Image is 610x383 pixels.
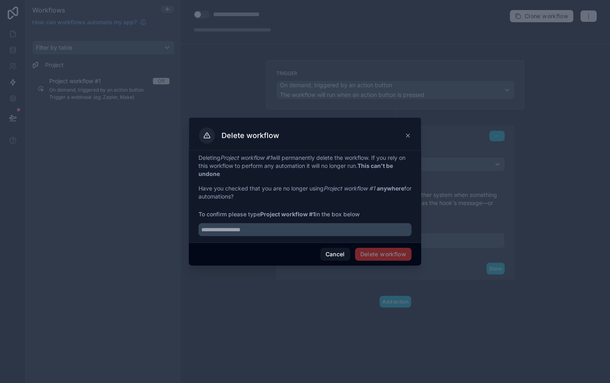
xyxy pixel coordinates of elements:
p: Deleting will permanently delete the workflow. If you rely on this workflow to perform any automa... [198,154,412,178]
h3: Delete workflow [221,131,279,140]
span: To confirm please type in the box below [198,210,412,218]
button: Cancel [320,248,350,261]
em: Project workflow #1 [220,154,272,161]
p: Have you checked that you are no longer using for automations? [198,184,412,201]
strong: anywhere [377,185,404,192]
strong: Project workflow #1 [260,211,315,218]
em: Project workflow #1 [324,185,375,192]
